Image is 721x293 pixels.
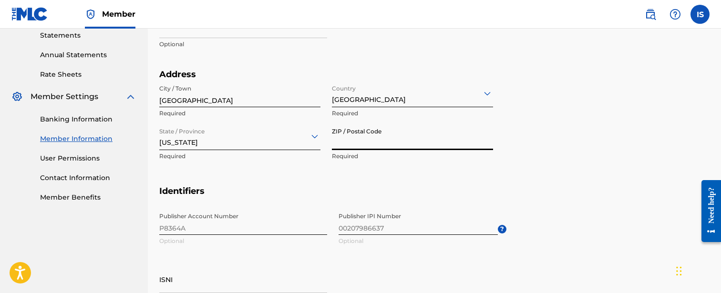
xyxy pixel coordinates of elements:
p: Required [332,152,493,161]
img: help [669,9,681,20]
label: Country [332,79,356,93]
div: Help [666,5,685,24]
label: State / Province [159,121,205,136]
span: Member [102,9,135,20]
a: Public Search [641,5,660,24]
img: Member Settings [11,91,23,102]
h5: Address [159,69,506,80]
div: Drag [676,257,682,285]
p: Required [159,152,320,161]
h5: Identifiers [159,186,710,208]
a: Annual Statements [40,50,136,60]
a: Banking Information [40,114,136,124]
a: Rate Sheets [40,70,136,80]
p: Required [159,109,320,118]
iframe: Resource Center [694,173,721,250]
p: Required [332,109,493,118]
div: User Menu [690,5,710,24]
img: Top Rightsholder [85,9,96,20]
img: expand [125,91,136,102]
a: Statements [40,30,136,40]
img: search [645,9,656,20]
iframe: Chat Widget [673,247,721,293]
a: Member Benefits [40,192,136,202]
span: ? [498,225,506,233]
p: Optional [159,40,327,49]
a: Contact Information [40,173,136,183]
div: [US_STATE] [159,124,320,148]
a: User Permissions [40,153,136,163]
span: Member Settings [31,91,98,102]
img: MLC Logo [11,7,48,21]
div: [GEOGRAPHIC_DATA] [332,81,493,105]
a: Member Information [40,134,136,144]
